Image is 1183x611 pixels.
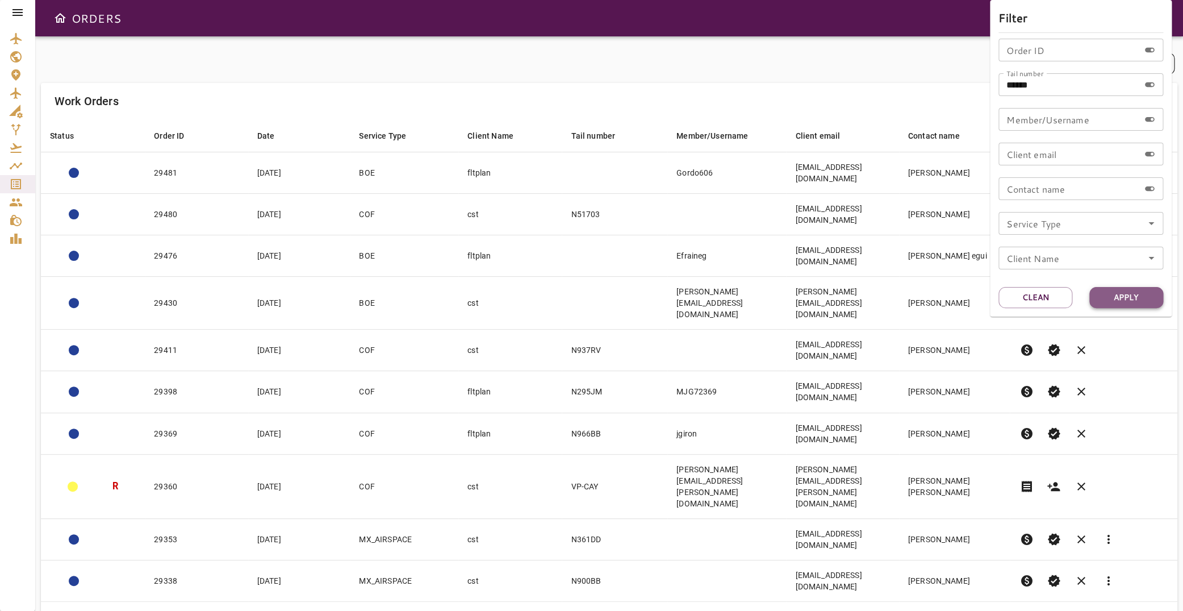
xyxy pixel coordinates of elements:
button: Clean [998,287,1072,308]
h6: Filter [998,9,1163,27]
button: Apply [1089,287,1163,308]
button: Open [1143,250,1159,266]
button: Open [1143,215,1159,231]
label: Tail number [1006,68,1043,78]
